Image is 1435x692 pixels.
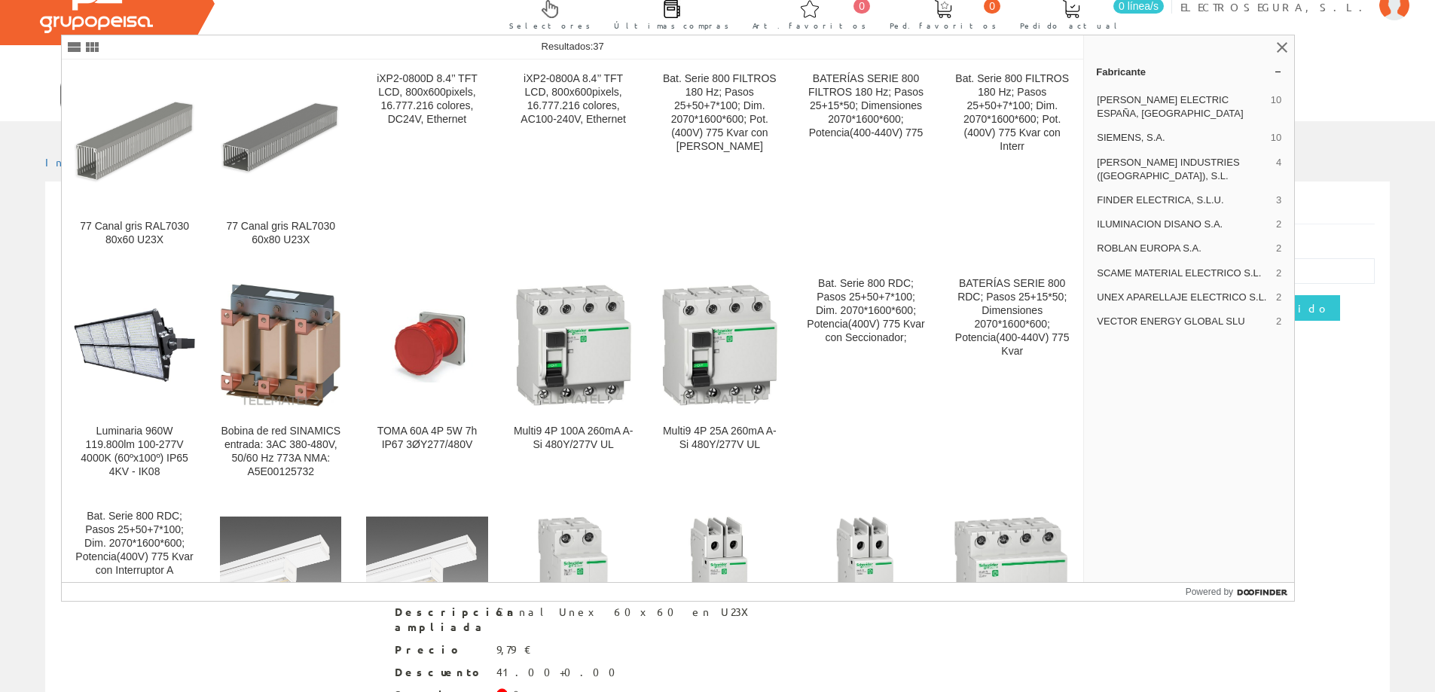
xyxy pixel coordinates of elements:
img: TOMA 60A 4P 5W 7h IP67 3ØY277/480V [366,285,487,406]
span: Descripción ampliada [395,605,485,635]
a: Bat. Serie 800 RDC; Pasos 25+50+7*100; Dim. 2070*1600*600; Potencia(400V) 775 Kvar con Seccionador; [793,265,939,496]
span: 37 [593,41,603,52]
a: Bat. Serie 800 FILTROS 180 Hz; Pasos 25+50+7*100; Dim. 2070*1600*600; Pot.(400V) 775 Kvar con Interr [939,60,1085,264]
div: iXP2-0800A 8.4’’ TFT LCD, 800x600pixels, 16.777.216 colores, AC100-240V, Ethernet [513,72,634,127]
span: 2 [1276,242,1281,255]
span: ROBLAN EUROPA S.A. [1097,242,1270,255]
a: 77 Canal gris RAL7030 60x80 U23X 77 Canal gris RAL7030 60x80 U23X [208,60,353,264]
span: Últimas compras [614,18,729,33]
a: TOMA 60A 4P 5W 7h IP67 3ØY277/480V TOMA 60A 4P 5W 7h IP67 3ØY277/480V [354,265,499,496]
div: BATERÍAS SERIE 800 FILTROS 180 Hz; Pasos 25+15*50; Dimensiones 2070*1600*600; Potencia(400-440V) 775 [805,72,927,140]
a: BATERÍAS SERIE 800 RDC; Pasos 25+15*50; Dimensiones 2070*1600*600; Potencia(400-440V) 775 Kvar [939,265,1085,496]
div: Multi9 4P 25A 260mA A-Si 480Y/277V UL [659,425,780,452]
div: Bat. Serie 800 FILTROS 180 Hz; Pasos 25+50+7*100; Dim. 2070*1600*600; Pot.(400V) 775 Kvar con [PE... [659,72,780,154]
span: UNEX APARELLAJE ELECTRICO S.L. [1097,291,1270,304]
a: Multi9 4P 25A 260mA A-Si 480Y/277V UL Multi9 4P 25A 260mA A-Si 480Y/277V UL [647,265,792,496]
span: FINDER ELECTRICA, S.L.U. [1097,194,1270,207]
span: ILUMINACION DISANO S.A. [1097,218,1270,231]
div: Canal Unex 60x60 en U23X [496,605,758,620]
span: Resultados: [542,41,604,52]
a: Bat. Serie 800 FILTROS 180 Hz; Pasos 25+50+7*100; Dim. 2070*1600*600; Pot.(400V) 775 Kvar con [PE... [647,60,792,264]
div: Bat. Serie 800 RDC; Pasos 25+50+7*100; Dim. 2070*1600*600; Potencia(400V) 775 Kvar con Seccionador; [805,277,927,345]
img: MULTI9 C60SP 4P C 2A 10KA 480Y/277V UL10 [951,517,1073,638]
a: Powered by [1186,583,1295,601]
img: 6600 TECHNO SYSTEM 77W CLD CELL-D-D BLANCO CRI80 [220,517,341,638]
span: VECTOR ENERGY GLOBAL SLU [1097,315,1270,328]
span: Ped. favoritos [890,18,997,33]
img: Multi9 4P 25A 260mA A-Si 480Y/277V UL [659,285,780,406]
img: MULTI9 C60BP 2P C 15A 10KA 480Y/277V UL4 [659,517,780,638]
span: SIEMENS, S.A. [1097,131,1265,145]
a: Bobina de red SINAMICS entrada: 3AC 380-480V, 50/60 Hz 773A NMA: A5E00125732 Bobina de red SINAMI... [208,265,353,496]
img: 6600 TECHNO SYSTEM 77W CLD CELL BLANCO CRI80 [366,517,487,638]
img: Bobina de red SINAMICS entrada: 3AC 380-480V, 50/60 Hz 773A NMA: A5E00125732 [220,283,341,407]
div: Bat. Serie 800 RDC; Pasos 25+50+7*100; Dim. 2070*1600*600; Potencia(400V) 775 Kvar con Interruptor A [74,510,195,578]
span: Art. favoritos [753,18,866,33]
span: 10 [1271,93,1281,120]
div: BATERÍAS SERIE 800 RDC; Pasos 25+15*50; Dimensiones 2070*1600*600; Potencia(400-440V) 775 Kvar [951,277,1073,358]
span: 2 [1276,267,1281,280]
span: Descuento [395,665,485,680]
img: MULTI9 C60SP 2P B 2A 10KA 480Y/277V UL10 [513,517,634,638]
span: [PERSON_NAME] ELECTRIC ESPAÑA, [GEOGRAPHIC_DATA] [1097,93,1265,120]
div: iXP2-0800D 8.4’’ TFT LCD, 800x600pixels, 16.777.216 colores, DC24V, Ethernet [366,72,487,127]
img: 77 Canal gris RAL7030 80x60 U23X [74,79,195,200]
a: 77 Canal gris RAL7030 80x60 U23X 77 Canal gris RAL7030 80x60 U23X [62,60,207,264]
span: 2 [1276,315,1281,328]
span: Selectores [509,18,591,33]
span: [PERSON_NAME] INDUSTRIES ([GEOGRAPHIC_DATA]), S.L. [1097,156,1270,183]
div: Luminaria 960W 119.800lm 100-277V 4000K (60ºx100º) IP65 4KV - IK08 [74,425,195,479]
div: 77 Canal gris RAL7030 60x80 U23X [220,220,341,247]
span: 4 [1276,156,1281,183]
img: 77 Canal gris RAL7030 60x80 U23X [220,79,341,200]
a: Multi9 4P 100A 260mA A-Si 480Y/277V UL Multi9 4P 100A 260mA A-Si 480Y/277V UL [501,265,646,496]
a: Fabricante [1084,59,1294,84]
div: TOMA 60A 4P 5W 7h IP67 3ØY277/480V [366,425,487,452]
span: 2 [1276,291,1281,304]
div: 77 Canal gris RAL7030 80x60 U23X [74,220,195,247]
span: 2 [1276,218,1281,231]
span: 3 [1276,194,1281,207]
div: Bat. Serie 800 FILTROS 180 Hz; Pasos 25+50+7*100; Dim. 2070*1600*600; Pot.(400V) 775 Kvar con Interr [951,72,1073,154]
a: BATERÍAS SERIE 800 FILTROS 180 Hz; Pasos 25+15*50; Dimensiones 2070*1600*600; Potencia(400-440V) 775 [793,60,939,264]
div: Multi9 4P 100A 260mA A-Si 480Y/277V UL [513,425,634,452]
a: iXP2-0800D 8.4’’ TFT LCD, 800x600pixels, 16.777.216 colores, DC24V, Ethernet [354,60,499,264]
span: Powered by [1186,585,1233,599]
div: Bobina de red SINAMICS entrada: 3AC 380-480V, 50/60 Hz 773A NMA: A5E00125732 [220,425,341,479]
img: MULTI9 C60BP 2P C 3A 10KA 480Y/277V UL48 [805,517,927,638]
a: Luminaria 960W 119.800lm 100-277V 4000K (60ºx100º) IP65 4KV - IK08 Luminaria 960W 119.800lm 100-2... [62,265,207,496]
span: 10 [1271,131,1281,145]
span: SCAME MATERIAL ELECTRICO S.L. [1097,267,1270,280]
div: 9,79 € [496,642,532,657]
a: Inicio [45,155,109,169]
img: Luminaria 960W 119.800lm 100-277V 4000K (60ºx100º) IP65 4KV - IK08 [74,308,195,383]
a: iXP2-0800A 8.4’’ TFT LCD, 800x600pixels, 16.777.216 colores, AC100-240V, Ethernet [501,60,646,264]
div: 41.00+0.00 [496,665,624,680]
span: Pedido actual [1020,18,1122,33]
span: Precio [395,642,485,657]
img: Multi9 4P 100A 260mA A-Si 480Y/277V UL [513,285,634,406]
